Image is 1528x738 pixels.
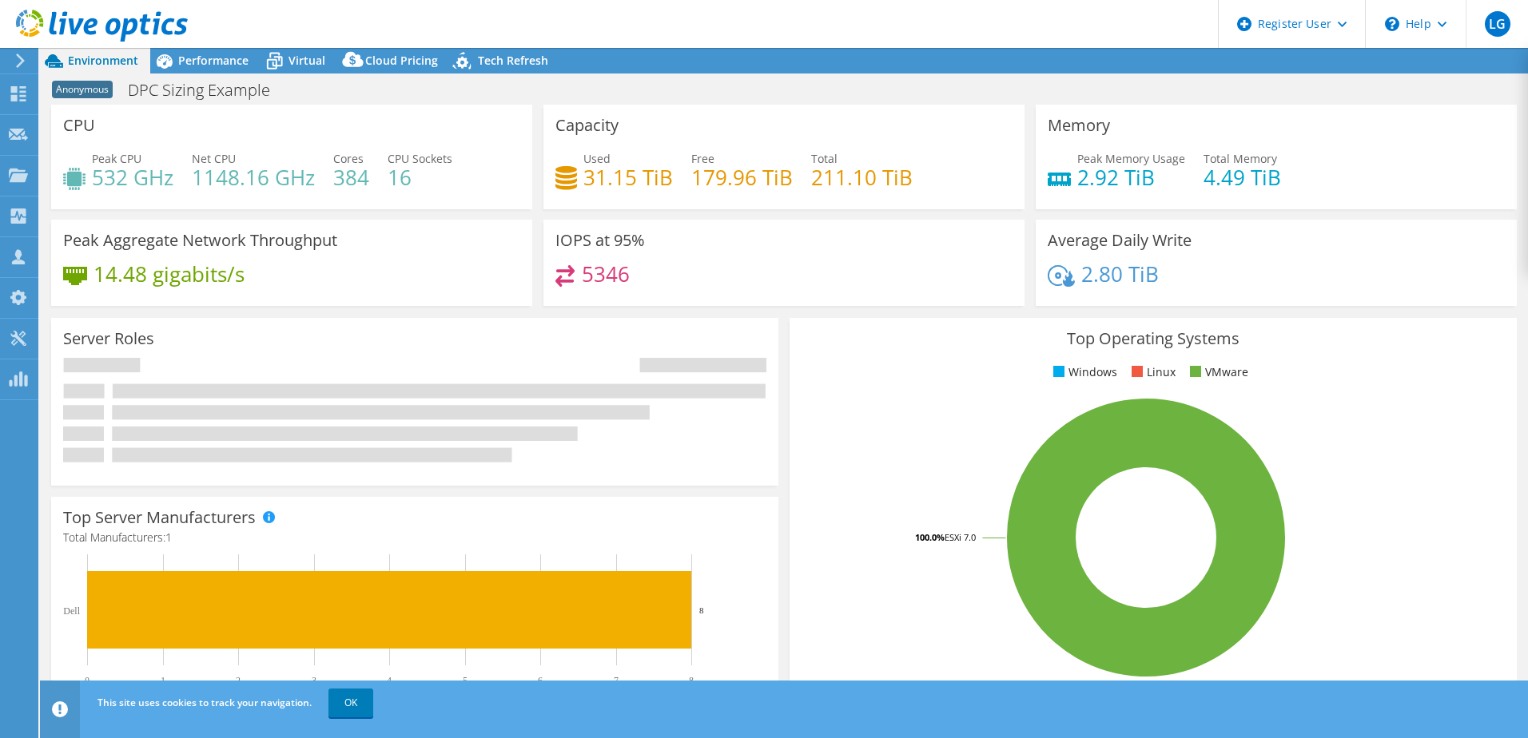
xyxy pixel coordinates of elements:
li: Linux [1128,363,1176,381]
h4: 384 [333,169,369,186]
text: 0 [85,675,90,686]
text: 8 [699,605,704,615]
text: 3 [312,675,316,686]
h3: Top Operating Systems [802,330,1505,347]
span: Net CPU [192,151,236,166]
h3: Server Roles [63,330,154,347]
span: Used [583,151,611,166]
span: 1 [165,530,172,545]
h4: 211.10 TiB [811,169,913,186]
text: Dell [63,605,80,617]
h3: Memory [1048,117,1110,134]
span: Peak CPU [92,151,141,166]
h3: Average Daily Write [1048,232,1192,249]
h4: 14.48 gigabits/s [94,265,245,283]
span: Anonymous [52,81,113,98]
span: Cloud Pricing [365,53,438,68]
h4: 31.15 TiB [583,169,673,186]
h4: Total Manufacturers: [63,529,766,546]
h4: 4.49 TiB [1204,169,1281,186]
text: 5 [463,675,468,686]
h4: 1148.16 GHz [192,169,315,186]
h4: 16 [388,169,452,186]
span: Environment [68,53,138,68]
h4: 532 GHz [92,169,173,186]
a: OK [328,688,373,717]
text: 8 [689,675,694,686]
span: CPU Sockets [388,151,452,166]
span: Total Memory [1204,151,1277,166]
text: 7 [614,675,619,686]
span: This site uses cookies to track your navigation. [97,696,312,709]
h3: Capacity [555,117,619,134]
span: LG [1485,11,1510,37]
span: Tech Refresh [478,53,548,68]
h3: Peak Aggregate Network Throughput [63,232,337,249]
h4: 2.92 TiB [1077,169,1185,186]
h4: 2.80 TiB [1081,265,1159,283]
h3: IOPS at 95% [555,232,645,249]
tspan: ESXi 7.0 [945,531,976,543]
h3: Top Server Manufacturers [63,509,256,526]
span: Performance [178,53,249,68]
text: 4 [387,675,392,686]
h4: 5346 [582,265,630,283]
h3: CPU [63,117,95,134]
tspan: 100.0% [915,531,945,543]
li: Windows [1049,363,1117,381]
h4: 179.96 TiB [691,169,793,186]
text: 2 [236,675,241,686]
text: 6 [538,675,543,686]
span: Peak Memory Usage [1077,151,1185,166]
svg: \n [1385,17,1399,31]
text: 1 [161,675,165,686]
li: VMware [1186,363,1248,381]
h1: DPC Sizing Example [121,81,295,99]
span: Virtual [288,53,325,68]
span: Cores [333,151,364,166]
span: Free [691,151,714,166]
span: Total [811,151,838,166]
